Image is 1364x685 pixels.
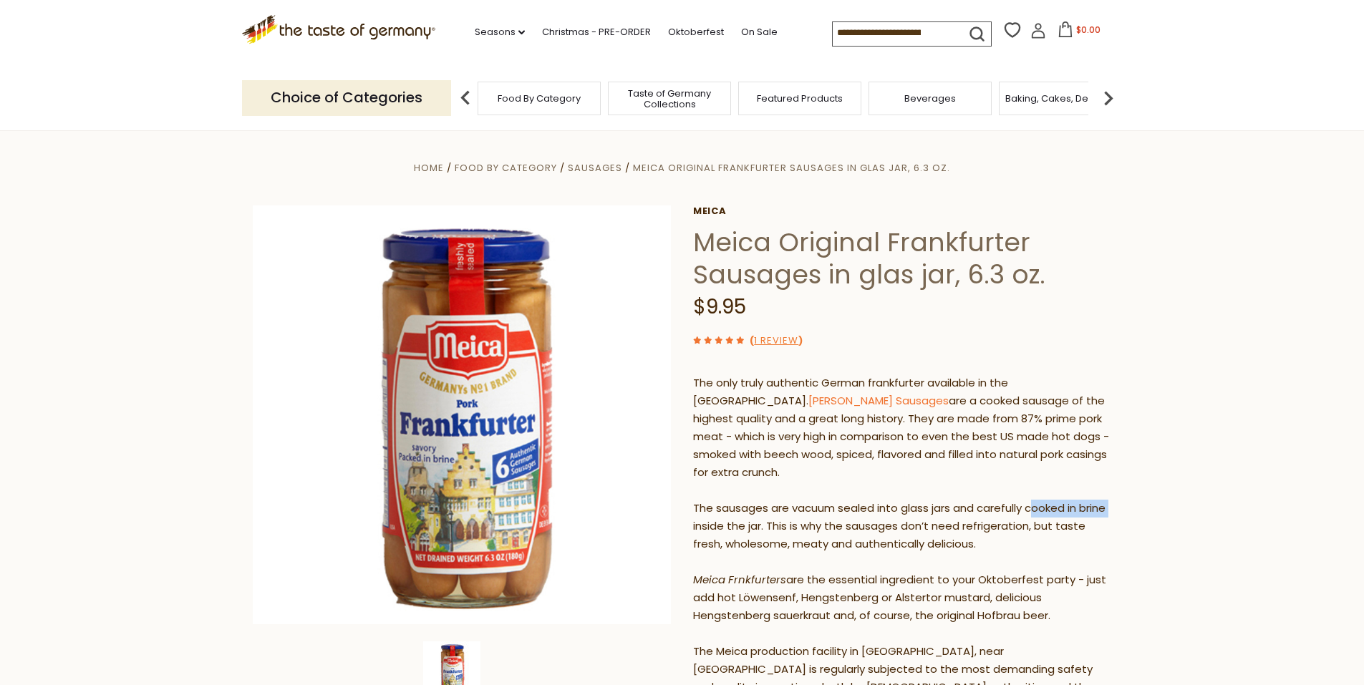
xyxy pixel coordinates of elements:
a: Christmas - PRE-ORDER [542,24,651,40]
a: Home [414,161,444,175]
a: On Sale [741,24,778,40]
img: next arrow [1094,84,1123,112]
button: $0.00 [1049,21,1110,43]
a: Seasons [475,24,525,40]
em: Meica Frnkfurters [693,572,786,587]
img: previous arrow [451,84,480,112]
span: ( ) [750,334,803,347]
a: Meica Original Frankfurter Sausages in glas jar, 6.3 oz. [633,161,950,175]
a: Taste of Germany Collections [612,88,727,110]
span: $0.00 [1076,24,1101,36]
h1: Meica Original Frankfurter Sausages in glas jar, 6.3 oz. [693,226,1112,291]
a: Food By Category [498,93,581,104]
a: Food By Category [455,161,557,175]
a: Oktoberfest [668,24,724,40]
img: Meica Original Frankfurter Sausages [253,205,672,624]
p: Choice of Categories [242,80,451,115]
a: Baking, Cakes, Desserts [1005,93,1116,104]
a: Sausages [568,161,622,175]
a: Beverages [904,93,956,104]
span: $9.95 [693,293,746,321]
a: 1 Review [754,334,798,349]
a: [PERSON_NAME] Sausages [808,393,949,408]
a: Featured Products [757,93,843,104]
a: Meica [693,205,1112,217]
